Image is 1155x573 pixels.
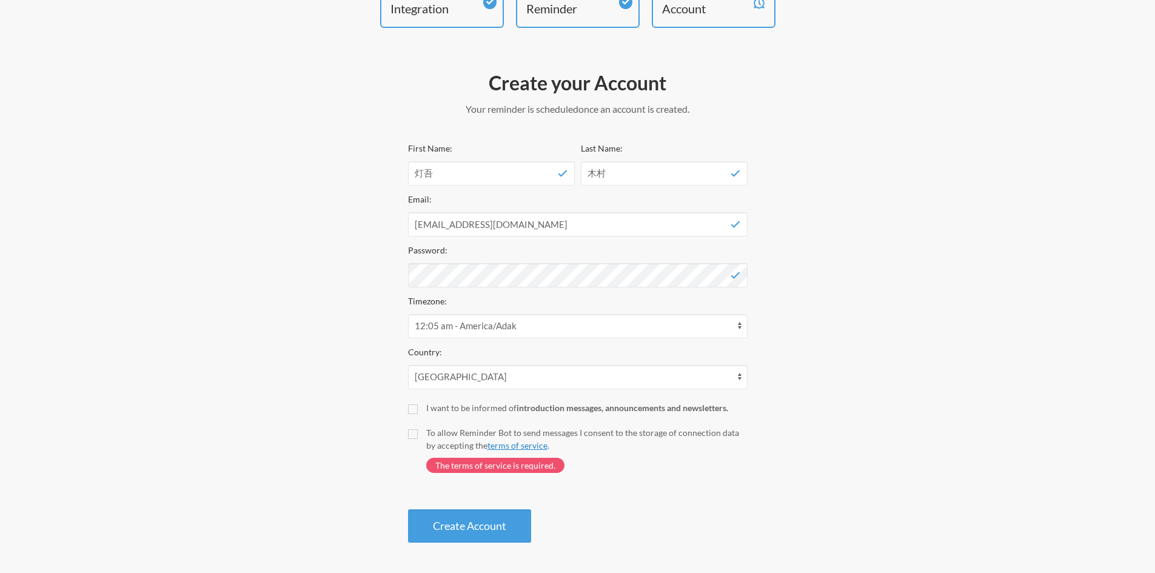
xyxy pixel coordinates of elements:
[408,509,531,543] button: Create Account
[426,458,564,473] span: The terms of service is required.
[426,401,748,414] div: I want to be informed of
[408,296,447,306] label: Timezone:
[517,403,728,413] strong: introduction messages, announcements and newsletters.
[408,429,418,439] input: To allow Reminder Bot to send messages I consent to the storage of connection data by accepting t...
[487,440,547,451] a: terms of service
[426,426,748,452] div: To allow Reminder Bot to send messages I consent to the storage of connection data by accepting t...
[408,194,432,204] label: Email:
[408,404,418,414] input: I want to be informed ofintroduction messages, announcements and newsletters.
[408,347,442,357] label: Country:
[408,102,748,116] p: Your reminder is scheduled once an account is created.
[408,245,447,255] label: Password:
[408,70,748,96] h2: Create your Account
[581,143,623,153] label: Last Name:
[408,143,452,153] label: First Name:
